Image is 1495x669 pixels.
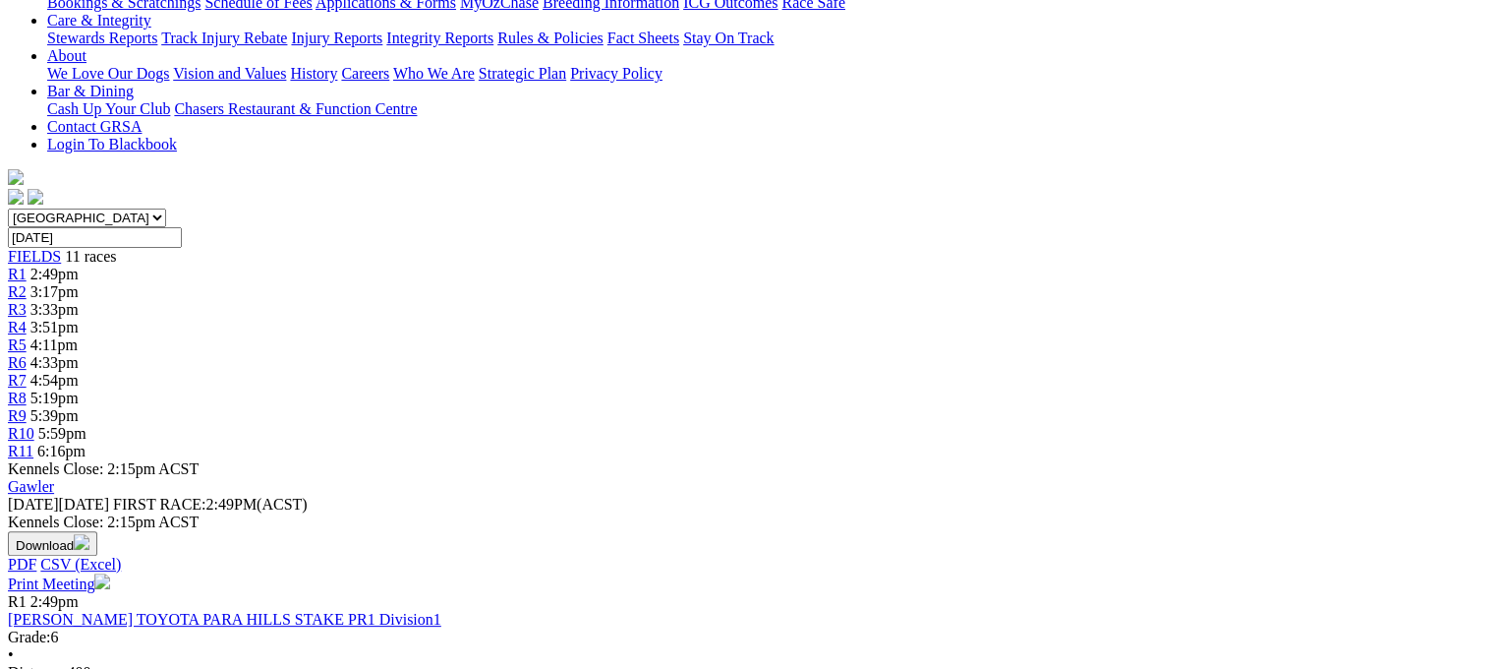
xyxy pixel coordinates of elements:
[8,189,24,205] img: facebook.svg
[8,425,34,442] a: R10
[8,372,27,389] a: R7
[47,47,86,64] a: About
[8,531,97,556] button: Download
[30,301,79,318] span: 3:33pm
[30,390,79,406] span: 5:19pm
[8,283,27,300] a: R2
[8,593,27,610] span: R1
[47,100,170,117] a: Cash Up Your Club
[8,266,27,282] a: R1
[47,30,1487,47] div: Care & Integrity
[8,443,33,459] a: R11
[479,65,566,82] a: Strategic Plan
[8,611,441,628] a: [PERSON_NAME] TOYOTA PARA HILLS STAKE PR1 Division1
[393,65,475,82] a: Who We Are
[8,629,51,645] span: Grade:
[174,100,417,117] a: Chasers Restaurant & Function Centre
[30,593,79,610] span: 2:49pm
[8,556,1487,574] div: Download
[47,12,151,29] a: Care & Integrity
[65,248,116,265] span: 11 races
[161,30,287,46] a: Track Injury Rebate
[30,336,78,353] span: 4:11pm
[113,496,205,513] span: FIRST RACE:
[8,629,1487,646] div: 6
[38,425,86,442] span: 5:59pm
[47,30,157,46] a: Stewards Reports
[8,301,27,318] a: R3
[30,372,79,389] span: 4:54pm
[341,65,389,82] a: Careers
[8,496,59,513] span: [DATE]
[30,283,79,300] span: 3:17pm
[30,354,79,371] span: 4:33pm
[8,556,36,573] a: PDF
[291,30,382,46] a: Injury Reports
[47,136,177,152] a: Login To Blackbook
[8,248,61,265] a: FIELDS
[8,390,27,406] a: R8
[8,336,27,353] a: R5
[8,407,27,424] a: R9
[30,266,79,282] span: 2:49pm
[47,118,142,135] a: Contact GRSA
[47,65,169,82] a: We Love Our Dogs
[497,30,604,46] a: Rules & Policies
[8,514,1487,531] div: Kennels Close: 2:15pm ACST
[290,65,337,82] a: History
[8,227,182,248] input: Select date
[607,30,679,46] a: Fact Sheets
[8,319,27,335] a: R4
[74,534,89,550] img: download.svg
[8,169,24,185] img: logo-grsa-white.png
[8,646,14,663] span: •
[30,319,79,335] span: 3:51pm
[8,576,110,592] a: Print Meeting
[8,354,27,371] a: R6
[37,443,86,459] span: 6:16pm
[173,65,286,82] a: Vision and Values
[40,556,121,573] a: CSV (Excel)
[386,30,493,46] a: Integrity Reports
[8,478,54,495] a: Gawler
[570,65,662,82] a: Privacy Policy
[113,496,308,513] span: 2:49PM(ACST)
[28,189,43,205] img: twitter.svg
[30,407,79,424] span: 5:39pm
[8,460,199,477] span: Kennels Close: 2:15pm ACST
[683,30,774,46] a: Stay On Track
[47,83,134,99] a: Bar & Dining
[47,65,1487,83] div: About
[47,100,1487,118] div: Bar & Dining
[94,574,110,589] img: printer.svg
[8,496,109,513] span: [DATE]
